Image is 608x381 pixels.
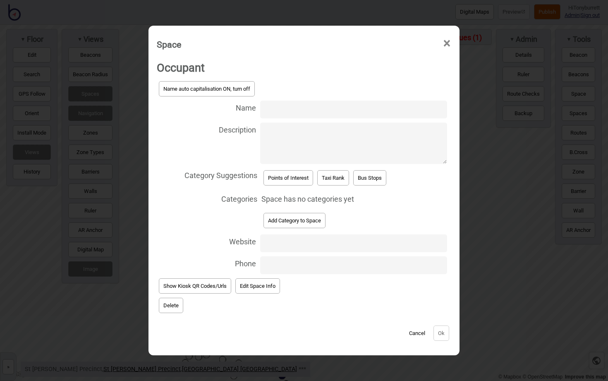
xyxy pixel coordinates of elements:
[159,298,183,313] button: Delete
[260,101,447,118] input: Name
[433,326,449,341] button: Ok
[260,234,447,252] input: Website
[443,30,451,57] span: ×
[260,123,447,164] textarea: Description
[353,170,386,186] button: Bus Stops
[157,166,257,183] span: Category Suggestions
[261,192,447,207] div: Space has no categories yet
[317,170,349,186] button: Taxi Rank
[157,232,256,249] span: Website
[157,99,256,116] span: Name
[159,278,231,294] button: Show Kiosk QR Codes/Urls
[263,170,313,186] button: Points of Interest
[235,278,280,294] button: Edit Space Info
[157,36,181,53] div: Space
[157,57,451,79] h2: Occupant
[157,190,257,207] span: Categories
[260,256,447,274] input: Phone
[157,254,256,271] span: Phone
[159,81,255,96] button: Name auto capitalisation ON, turn off
[405,326,429,341] button: Cancel
[157,121,256,137] span: Description
[263,213,326,228] button: Add Category to Space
